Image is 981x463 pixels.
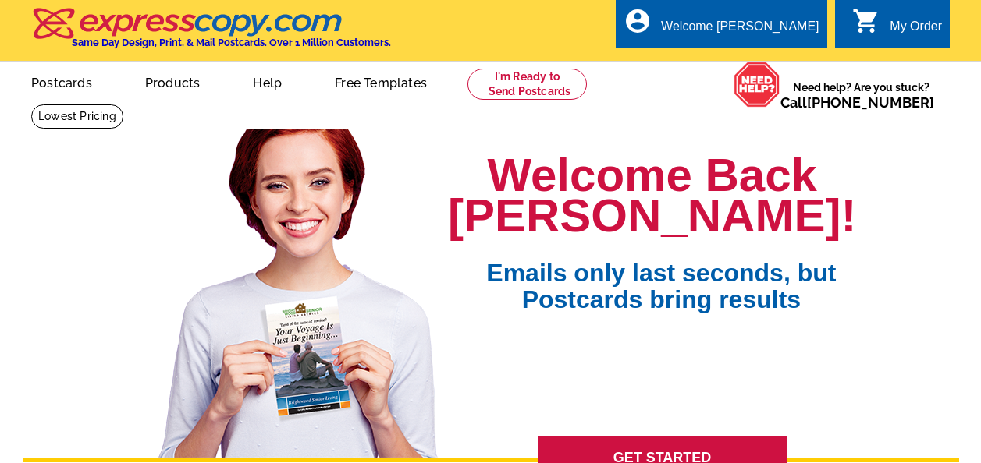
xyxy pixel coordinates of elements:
[149,116,448,458] img: welcome-back-logged-in.png
[890,19,942,41] div: My Order
[466,236,856,313] span: Emails only last seconds, but Postcards bring results
[228,63,307,100] a: Help
[807,94,934,111] a: [PHONE_NUMBER]
[72,37,391,48] h4: Same Day Design, Print, & Mail Postcards. Over 1 Million Customers.
[780,80,942,111] span: Need help? Are you stuck?
[31,19,391,48] a: Same Day Design, Print, & Mail Postcards. Over 1 Million Customers.
[120,63,226,100] a: Products
[661,19,819,41] div: Welcome [PERSON_NAME]
[624,7,652,35] i: account_circle
[734,62,780,108] img: help
[852,7,880,35] i: shopping_cart
[852,17,942,37] a: shopping_cart My Order
[6,63,117,100] a: Postcards
[448,155,856,236] h1: Welcome Back [PERSON_NAME]!
[310,63,452,100] a: Free Templates
[780,94,934,111] span: Call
